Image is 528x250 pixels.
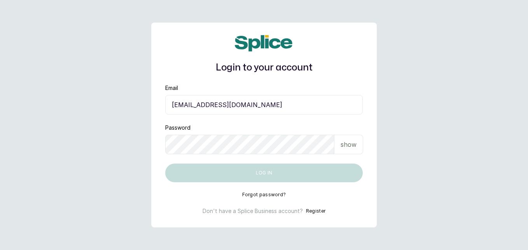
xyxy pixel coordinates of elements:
[165,61,363,75] h1: Login to your account
[341,140,357,149] p: show
[165,84,178,92] label: Email
[165,164,363,182] button: Log in
[242,192,286,198] button: Forgot password?
[306,207,325,215] button: Register
[203,207,303,215] p: Don't have a Splice Business account?
[165,95,363,114] input: email@acme.com
[165,124,191,132] label: Password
